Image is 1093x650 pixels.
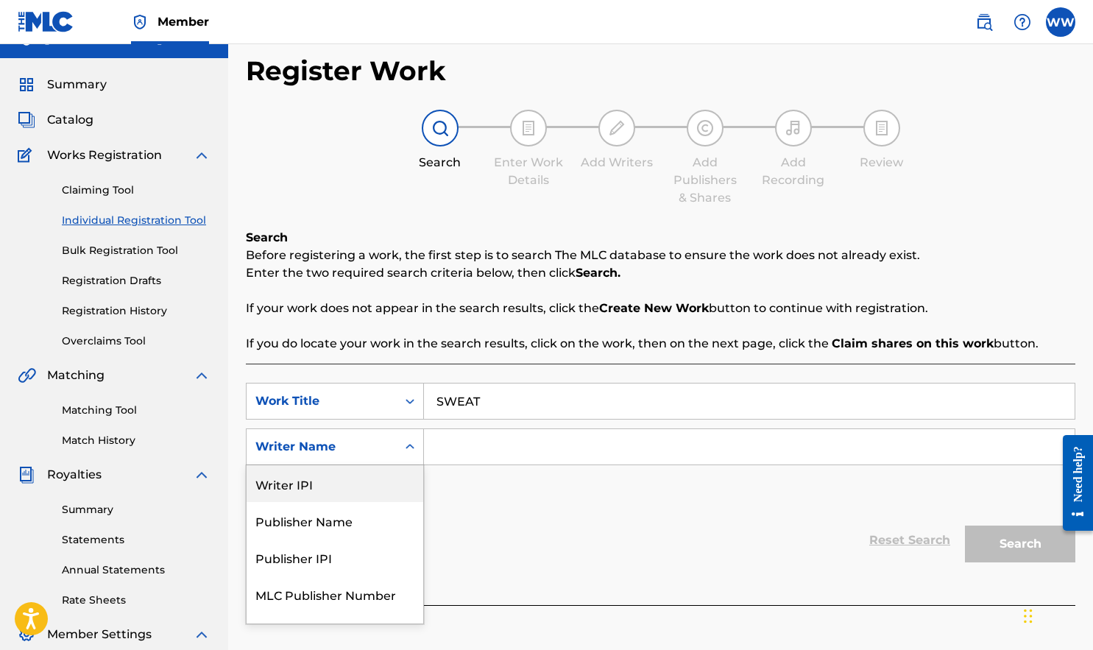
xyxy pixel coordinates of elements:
[47,146,162,164] span: Works Registration
[969,7,999,37] a: Public Search
[62,593,211,608] a: Rate Sheets
[1019,579,1093,650] iframe: Chat Widget
[62,433,211,448] a: Match History
[696,119,714,137] img: step indicator icon for Add Publishers & Shares
[62,333,211,349] a: Overclaims Tool
[403,154,477,172] div: Search
[47,367,105,384] span: Matching
[246,383,1075,570] form: Search Form
[1052,423,1093,544] iframe: Resource Center
[520,119,537,137] img: step indicator icon for Enter Work Details
[255,392,388,410] div: Work Title
[47,76,107,93] span: Summary
[193,146,211,164] img: expand
[1047,14,1075,32] span: WW
[247,539,423,576] div: Publisher IPI
[845,154,919,172] div: Review
[18,466,35,484] img: Royalties
[158,13,209,30] span: Member
[18,146,37,164] img: Works Registration
[18,111,93,129] a: CatalogCatalog
[246,247,1075,264] p: Before registering a work, the first step is to search The MLC database to ensure the work does n...
[47,111,93,129] span: Catalog
[246,230,288,244] b: Search
[246,54,446,88] h2: Register Work
[62,562,211,578] a: Annual Statements
[18,76,107,93] a: SummarySummary
[62,183,211,198] a: Claiming Tool
[18,367,36,384] img: Matching
[1024,594,1033,638] div: Drag
[785,119,802,137] img: step indicator icon for Add Recording
[18,626,35,643] img: Member Settings
[832,336,994,350] strong: Claim shares on this work
[193,626,211,643] img: expand
[246,335,1075,353] p: If you do locate your work in the search results, click on the work, then on the next page, click...
[62,243,211,258] a: Bulk Registration Tool
[246,264,1075,282] p: Enter the two required search criteria below, then click
[576,266,620,280] strong: Search.
[668,154,742,207] div: Add Publishers & Shares
[62,303,211,319] a: Registration History
[62,213,211,228] a: Individual Registration Tool
[255,438,388,456] div: Writer Name
[247,612,423,649] div: Writer Name
[1014,13,1031,31] img: help
[62,403,211,418] a: Matching Tool
[431,119,449,137] img: step indicator icon for Search
[975,13,993,31] img: search
[247,502,423,539] div: Publisher Name
[62,532,211,548] a: Statements
[193,466,211,484] img: expand
[608,119,626,137] img: step indicator icon for Add Writers
[193,367,211,384] img: expand
[18,76,35,93] img: Summary
[18,111,35,129] img: Catalog
[62,502,211,517] a: Summary
[580,154,654,172] div: Add Writers
[599,301,709,315] strong: Create New Work
[247,465,423,502] div: Writer IPI
[18,11,74,32] img: MLC Logo
[873,119,891,137] img: step indicator icon for Review
[131,13,149,31] img: Top Rightsholder
[492,154,565,189] div: Enter Work Details
[47,626,152,643] span: Member Settings
[62,273,211,289] a: Registration Drafts
[47,466,102,484] span: Royalties
[1046,7,1075,37] div: User Menu
[1008,7,1037,37] div: Help
[247,576,423,612] div: MLC Publisher Number
[757,154,830,189] div: Add Recording
[246,300,1075,317] p: If your work does not appear in the search results, click the button to continue with registration.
